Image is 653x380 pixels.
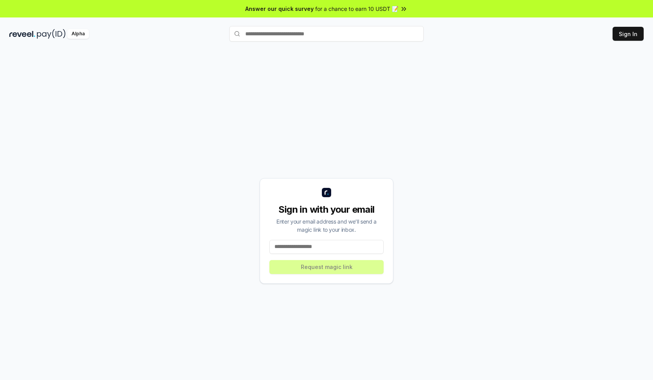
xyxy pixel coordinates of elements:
[67,29,89,39] div: Alpha
[269,217,384,234] div: Enter your email address and we’ll send a magic link to your inbox.
[315,5,398,13] span: for a chance to earn 10 USDT 📝
[613,27,644,41] button: Sign In
[37,29,66,39] img: pay_id
[9,29,35,39] img: reveel_dark
[269,203,384,216] div: Sign in with your email
[245,5,314,13] span: Answer our quick survey
[322,188,331,197] img: logo_small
